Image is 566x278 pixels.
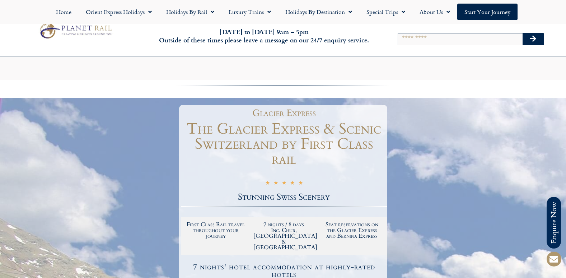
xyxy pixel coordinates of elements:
i: ★ [273,180,278,188]
a: Start your Journey [457,4,518,20]
h2: First Class Rail travel throughout your journey [186,222,247,239]
div: 5/5 [265,179,303,188]
nav: Menu [4,4,562,20]
img: Planet Rail Train Holidays Logo [37,21,114,40]
a: About Us [412,4,457,20]
i: ★ [298,180,303,188]
h1: The Glacier Express & Scenic Switzerland by First Class rail [181,121,387,167]
h2: Seat reservations on the Glacier Express and Bernina Express [322,222,383,239]
a: Orient Express Holidays [79,4,159,20]
h1: Glacier Express [184,108,384,118]
a: Home [49,4,79,20]
i: ★ [282,180,286,188]
h2: 7 nights / 8 days Inc. Chur, [GEOGRAPHIC_DATA] & [GEOGRAPHIC_DATA] [253,222,314,250]
i: ★ [265,180,270,188]
a: Holidays by Destination [278,4,359,20]
i: ★ [290,180,295,188]
h2: Stunning Swiss Scenery [181,193,387,201]
a: Holidays by Rail [159,4,221,20]
a: Luxury Trains [221,4,278,20]
h6: [DATE] to [DATE] 9am – 5pm Outside of these times please leave a message on our 24/7 enquiry serv... [153,28,376,45]
button: Search [523,33,543,45]
a: Special Trips [359,4,412,20]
